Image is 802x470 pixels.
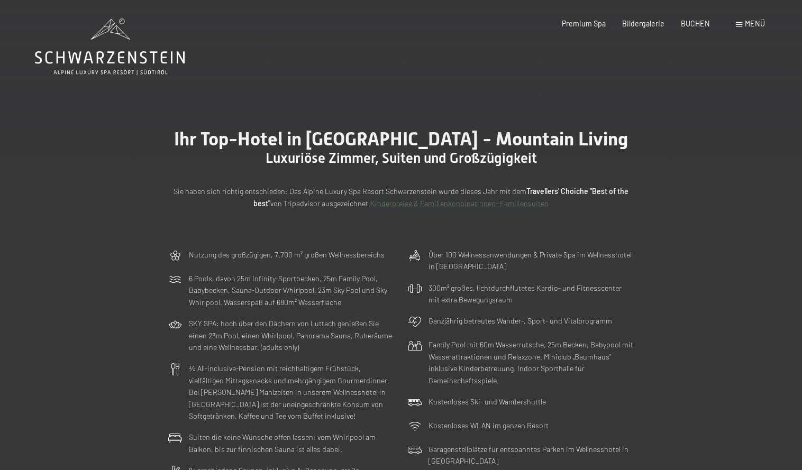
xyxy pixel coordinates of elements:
a: BUCHEN [681,19,710,28]
span: Luxuriöse Zimmer, Suiten und Großzügigkeit [266,150,537,166]
span: Ihr Top-Hotel in [GEOGRAPHIC_DATA] - Mountain Living [174,128,628,150]
p: 300m² großes, lichtdurchflutetes Kardio- und Fitnesscenter mit extra Bewegungsraum [429,282,634,306]
p: ¾ All-inclusive-Pension mit reichhaltigem Frühstück, vielfältigen Mittagssnacks und mehrgängigem ... [189,363,394,422]
a: Premium Spa [562,19,606,28]
p: 6 Pools, davon 25m Infinity-Sportbecken, 25m Family Pool, Babybecken, Sauna-Outdoor Whirlpool, 23... [189,273,394,309]
p: SKY SPA: hoch über den Dächern von Luttach genießen Sie einen 23m Pool, einen Whirlpool, Panorama... [189,318,394,354]
p: Ganzjährig betreutes Wander-, Sport- und Vitalprogramm [429,315,612,327]
p: Sie haben sich richtig entschieden: Das Alpine Luxury Spa Resort Schwarzenstein wurde dieses Jahr... [168,186,634,209]
a: Bildergalerie [622,19,664,28]
p: Family Pool mit 60m Wasserrutsche, 25m Becken, Babypool mit Wasserattraktionen und Relaxzone. Min... [429,339,634,386]
p: Nutzung des großzügigen, 7.700 m² großen Wellnessbereichs [189,249,385,261]
strong: Travellers' Choiche "Best of the best" [253,187,628,208]
p: Über 100 Wellnessanwendungen & Private Spa im Wellnesshotel in [GEOGRAPHIC_DATA] [429,249,634,273]
p: Kostenloses WLAN im ganzen Resort [429,420,549,432]
p: Garagenstellplätze für entspanntes Parken im Wellnesshotel in [GEOGRAPHIC_DATA] [429,444,634,467]
p: Kostenloses Ski- und Wandershuttle [429,396,546,408]
span: Menü [745,19,765,28]
p: Suiten die keine Wünsche offen lassen: vom Whirlpool am Balkon, bis zur finnischen Sauna ist alle... [189,431,394,455]
a: Kinderpreise & Familienkonbinationen- Familiensuiten [370,199,549,208]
